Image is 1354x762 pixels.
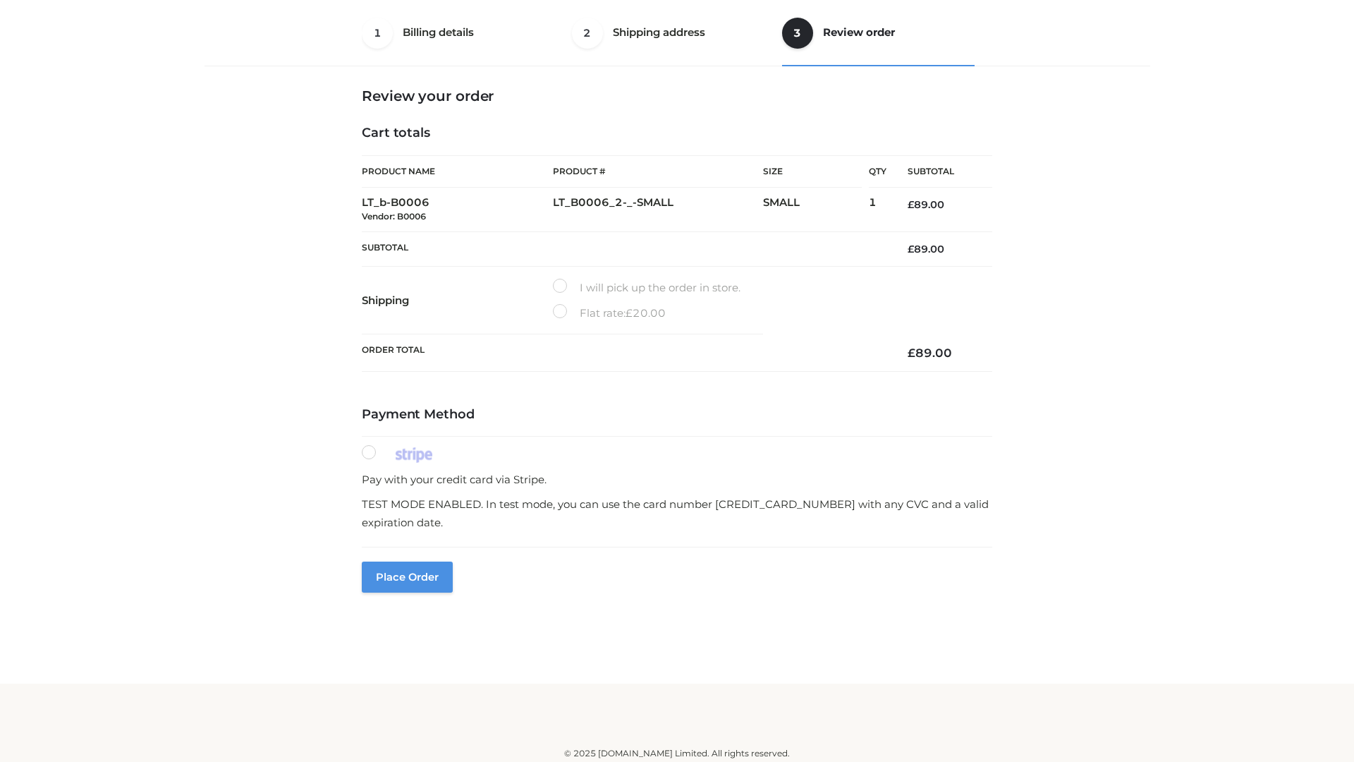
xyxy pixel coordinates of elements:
th: Qty [869,155,886,188]
span: £ [626,306,633,320]
p: TEST MODE ENABLED. In test mode, you can use the card number [CREDIT_CARD_NUMBER] with any CVC an... [362,495,992,531]
span: £ [908,346,915,360]
button: Place order [362,562,453,593]
th: Product # [553,155,763,188]
span: £ [908,243,914,255]
td: LT_B0006_2-_-SMALL [553,188,763,232]
th: Order Total [362,334,886,372]
label: I will pick up the order in store. [553,279,740,297]
h3: Review your order [362,87,992,104]
td: SMALL [763,188,869,232]
bdi: 89.00 [908,198,944,211]
td: 1 [869,188,886,232]
span: £ [908,198,914,211]
h4: Cart totals [362,126,992,141]
th: Subtotal [886,156,992,188]
th: Size [763,156,862,188]
h4: Payment Method [362,407,992,423]
label: Flat rate: [553,304,666,322]
bdi: 20.00 [626,306,666,320]
bdi: 89.00 [908,243,944,255]
div: © 2025 [DOMAIN_NAME] Limited. All rights reserved. [209,746,1145,761]
th: Product Name [362,155,553,188]
th: Shipping [362,267,553,334]
th: Subtotal [362,231,886,266]
p: Pay with your credit card via Stripe. [362,471,992,489]
small: Vendor: B0006 [362,211,426,222]
bdi: 89.00 [908,346,952,360]
td: LT_b-B0006 [362,188,553,232]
